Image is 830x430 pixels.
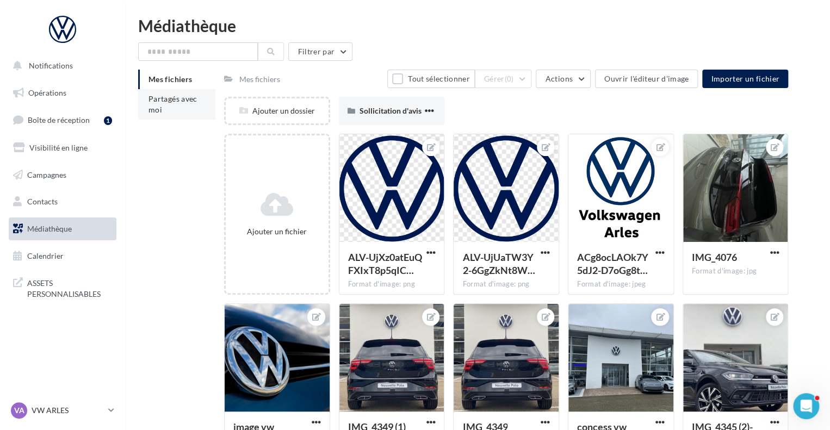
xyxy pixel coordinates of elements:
[28,88,66,97] span: Opérations
[505,74,514,83] span: (0)
[27,224,72,233] span: Médiathèque
[14,405,24,416] span: VA
[348,251,422,276] span: ALV-UjXz0atEuQFXIxT8p5qICzVeHGcbPIpw_1ly7mJfFuezHtZ7Ox8F
[7,82,119,104] a: Opérations
[239,74,280,85] div: Mes fichiers
[9,400,116,421] a: VA VW ARLES
[28,115,90,124] span: Boîte de réception
[230,226,324,237] div: Ajouter un fichier
[27,251,64,260] span: Calendrier
[692,266,779,276] div: Format d'image: jpg
[711,74,779,83] span: Importer un fichier
[32,405,104,416] p: VW ARLES
[7,54,114,77] button: Notifications
[7,136,119,159] a: Visibilité en ligne
[536,70,590,88] button: Actions
[577,251,648,276] span: ACg8ocLAOk7Y5dJ2-D7oGg8tlEzK-EpGBmVVNOKh9kD6nQFaI-prgGuH
[577,279,665,289] div: Format d'image: jpeg
[226,105,329,116] div: Ajouter un dossier
[348,279,436,289] div: Format d'image: png
[27,276,112,299] span: ASSETS PERSONNALISABLES
[27,197,58,206] span: Contacts
[692,251,737,263] span: IMG_4076
[104,116,112,125] div: 1
[7,245,119,267] a: Calendrier
[148,74,192,84] span: Mes fichiers
[148,94,197,114] span: Partagés avec moi
[288,42,352,61] button: Filtrer par
[7,108,119,132] a: Boîte de réception1
[7,164,119,186] a: Campagnes
[138,17,817,34] div: Médiathèque
[545,74,572,83] span: Actions
[793,393,819,419] iframe: Intercom live chat
[7,217,119,240] a: Médiathèque
[29,61,73,70] span: Notifications
[7,271,119,303] a: ASSETS PERSONNALISABLES
[595,70,698,88] button: Ouvrir l'éditeur d'image
[29,143,88,152] span: Visibilité en ligne
[387,70,474,88] button: Tout sélectionner
[27,170,66,179] span: Campagnes
[462,279,550,289] div: Format d'image: png
[475,70,532,88] button: Gérer(0)
[7,190,119,213] a: Contacts
[462,251,535,276] span: ALV-UjUaTW3Y2-6GgZkNt8W_6qjV_PRQPrjlPR6-FR48_DiRcl1KJ6vR
[702,70,788,88] button: Importer un fichier
[360,106,422,115] span: Sollicitation d'avis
